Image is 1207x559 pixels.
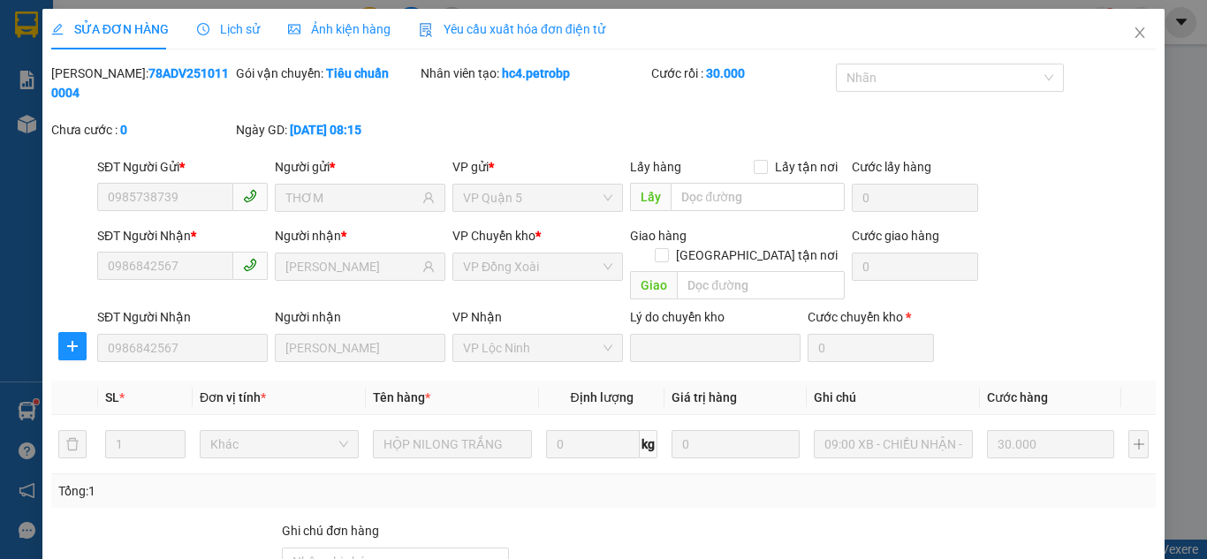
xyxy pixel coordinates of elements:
[288,23,300,35] span: picture
[852,229,939,243] label: Cước giao hàng
[463,253,612,280] span: VP Đồng Xoài
[987,390,1048,404] span: Cước hàng
[706,66,745,80] b: 30.000
[768,157,845,177] span: Lấy tận nơi
[285,257,419,276] input: Tên người nhận
[373,390,430,404] span: Tên hàng
[275,307,445,327] div: Người nhận
[275,157,445,177] div: Người gửi
[671,183,845,211] input: Dọc đường
[677,271,845,299] input: Dọc đường
[672,390,737,404] span: Giá trị hàng
[852,160,931,174] label: Cước lấy hàng
[1115,9,1165,58] button: Close
[452,229,535,243] span: VP Chuyển kho
[285,188,419,208] input: Tên người gửi
[1128,430,1149,458] button: plus
[197,23,209,35] span: clock-circle
[808,307,934,327] div: Cước chuyển kho
[987,430,1114,458] input: 0
[58,481,467,501] div: Tổng: 1
[290,123,361,137] b: [DATE] 08:15
[288,22,391,36] span: Ảnh kiện hàng
[651,64,832,83] div: Cước rồi :
[97,307,268,327] div: SĐT Người Nhận
[58,430,87,458] button: delete
[669,246,845,265] span: [GEOGRAPHIC_DATA] tận nơi
[373,430,532,458] input: VD: Bàn, Ghế
[243,189,257,203] span: phone
[463,335,612,361] span: VP Lộc Ninh
[1133,26,1147,40] span: close
[419,22,605,36] span: Yêu cầu xuất hóa đơn điện tử
[236,120,417,140] div: Ngày GD:
[97,226,268,246] div: SĐT Người Nhận
[51,22,169,36] span: SỬA ĐƠN HÀNG
[672,430,799,458] input: 0
[630,160,681,174] span: Lấy hàng
[51,120,232,140] div: Chưa cước :
[282,524,379,538] label: Ghi chú đơn hàng
[51,64,232,102] div: [PERSON_NAME]:
[326,66,389,80] b: Tiêu chuẩn
[570,390,633,404] span: Định lượng
[275,226,445,246] div: Người nhận
[210,431,348,457] span: Khác
[120,123,127,137] b: 0
[852,184,978,212] input: Cước lấy hàng
[421,64,648,83] div: Nhân viên tạo:
[58,332,87,360] button: plus
[197,22,260,36] span: Lịch sử
[852,253,978,281] input: Cước giao hàng
[630,183,671,211] span: Lấy
[452,307,623,327] div: VP Nhận
[200,390,266,404] span: Đơn vị tính
[814,430,973,458] input: Ghi Chú
[422,192,435,204] span: user
[807,381,980,415] th: Ghi chú
[452,157,623,177] div: VP gửi
[105,390,119,404] span: SL
[630,229,687,243] span: Giao hàng
[463,185,612,211] span: VP Quận 5
[97,157,268,177] div: SĐT Người Gửi
[502,66,570,80] b: hc4.petrobp
[243,258,257,272] span: phone
[630,307,801,327] div: Lý do chuyển kho
[51,23,64,35] span: edit
[640,430,657,458] span: kg
[422,261,435,273] span: user
[236,64,417,83] div: Gói vận chuyển:
[630,271,677,299] span: Giao
[59,339,86,353] span: plus
[419,23,433,37] img: icon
